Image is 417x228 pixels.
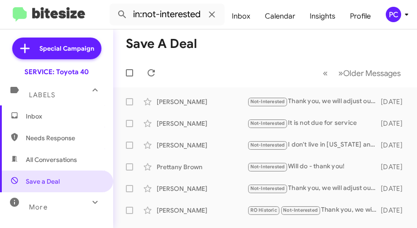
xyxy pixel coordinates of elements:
div: Prettany Brown [157,162,247,171]
span: Not-Interested [250,142,285,148]
span: Inbox [26,112,103,121]
div: [DATE] [381,184,410,193]
span: RO Historic [250,207,277,213]
span: Not-Interested [250,120,285,126]
div: [DATE] [381,97,410,106]
span: « [323,67,328,79]
h1: Save a Deal [126,37,197,51]
span: Not-Interested [250,99,285,104]
div: [PERSON_NAME] [157,97,247,106]
div: [DATE] [381,206,410,215]
div: SERVICE: Toyota 40 [24,67,89,76]
div: Thank you, we will adjust our records. [247,205,381,215]
a: Special Campaign [12,38,101,59]
span: Older Messages [343,68,401,78]
span: All Conversations [26,155,77,164]
span: Not-Interested [283,207,318,213]
div: [PERSON_NAME] [157,206,247,215]
span: Not-Interested [250,164,285,170]
div: PC [386,7,401,22]
a: Calendar [258,3,302,29]
div: Thank you, we will adjust our records. [247,96,381,107]
span: Save a Deal [26,177,60,186]
span: » [338,67,343,79]
span: Not-Interested [250,185,285,191]
div: [PERSON_NAME] [157,119,247,128]
span: Needs Response [26,133,103,142]
button: Next [333,64,406,82]
div: [DATE] [381,162,410,171]
button: PC [378,7,407,22]
div: [PERSON_NAME] [157,141,247,150]
div: Thank you, we will adjust our records. [247,183,381,194]
a: Profile [343,3,378,29]
div: Will do - thank you! [247,161,381,172]
span: Special Campaign [39,44,94,53]
input: Search [110,4,225,25]
div: [PERSON_NAME] [157,184,247,193]
div: I don't live in [US_STATE] anymore [247,140,381,150]
div: It is not due for service [247,118,381,128]
nav: Page navigation example [318,64,406,82]
button: Previous [317,64,333,82]
div: [DATE] [381,141,410,150]
a: Insights [302,3,343,29]
span: Labels [29,91,55,99]
a: Inbox [225,3,258,29]
div: [DATE] [381,119,410,128]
